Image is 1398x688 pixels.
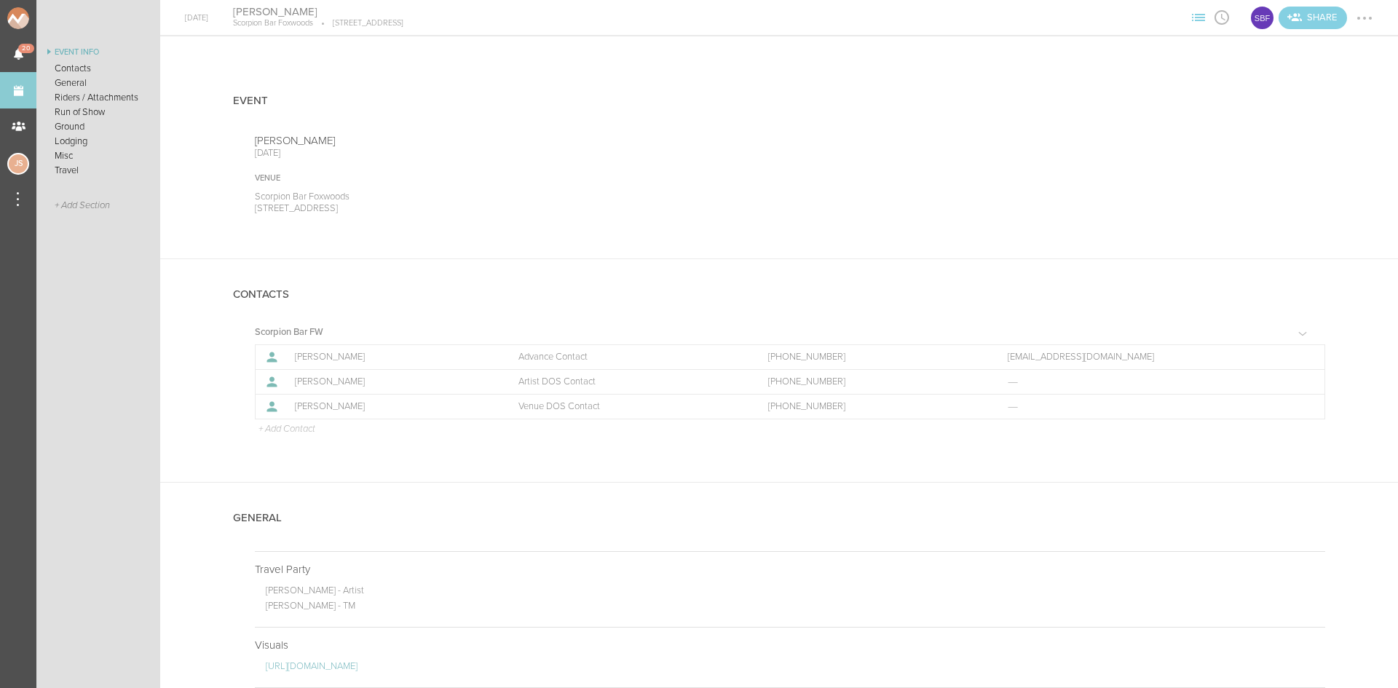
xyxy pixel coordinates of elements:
a: Travel [36,163,160,178]
h4: Event [233,95,268,107]
a: [PHONE_NUMBER] [768,376,976,387]
p: [STREET_ADDRESS] [313,18,403,28]
h5: Scorpion Bar FW [255,328,323,337]
p: Travel Party [255,563,1325,576]
p: [PERSON_NAME] - Artist [266,585,1325,601]
a: Event Info [36,44,160,61]
div: Scorpion Bar FW [1249,5,1275,31]
a: [URL][DOMAIN_NAME] [266,660,358,672]
h4: General [233,512,282,524]
span: + Add Section [55,200,110,211]
a: Ground [36,119,160,134]
p: + Add Contact [257,424,315,435]
a: Misc [36,149,160,163]
a: General [36,76,160,90]
a: Lodging [36,134,160,149]
p: [PERSON_NAME] [295,376,486,388]
p: Scorpion Bar Foxwoods [233,18,313,28]
p: [DATE] [255,147,758,159]
p: [PERSON_NAME] [295,401,486,413]
div: Share [1279,7,1347,29]
a: [PHONE_NUMBER] [768,400,976,412]
span: View Itinerary [1210,12,1233,21]
p: [PERSON_NAME] [255,134,758,147]
a: Riders / Attachments [36,90,160,105]
a: Run of Show [36,105,160,119]
p: Advance Contact [518,351,736,363]
a: [EMAIL_ADDRESS][DOMAIN_NAME] [1008,351,1295,363]
img: NOMAD [7,7,90,29]
p: [PERSON_NAME] - TM [266,600,1325,616]
p: Artist DOS Contact [518,376,736,387]
p: Visuals [255,638,1325,652]
p: Venue DOS Contact [518,400,736,412]
h4: [PERSON_NAME] [233,5,403,19]
a: Invite teams to the Event [1279,7,1347,29]
h4: Contacts [233,288,289,301]
p: [STREET_ADDRESS] [255,202,758,214]
span: View Sections [1187,12,1210,21]
div: Jessica Smith [7,153,29,175]
p: Scorpion Bar Foxwoods [255,191,758,202]
a: Contacts [36,61,160,76]
div: SBF [1249,5,1275,31]
p: [PERSON_NAME] [295,352,486,363]
div: Venue [255,173,758,183]
span: 20 [18,44,34,53]
a: [PHONE_NUMBER] [768,351,976,363]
